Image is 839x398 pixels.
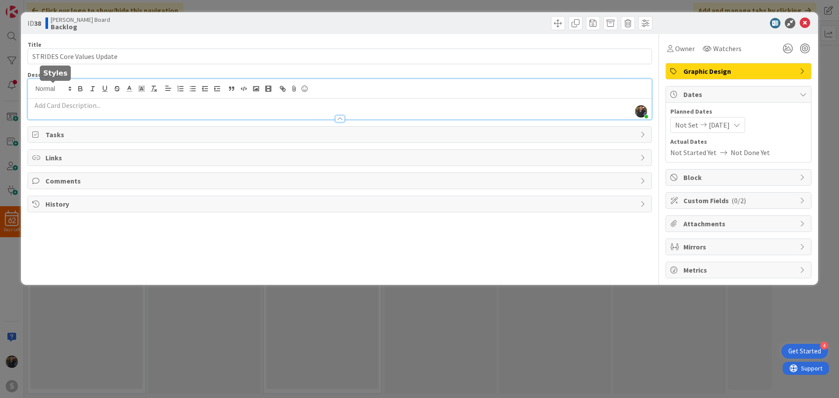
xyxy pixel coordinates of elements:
span: Custom Fields [683,195,795,206]
span: Actual Dates [670,137,807,146]
span: Dates [683,89,795,100]
b: Backlog [51,23,110,30]
span: Not Done Yet [731,147,770,158]
span: Tasks [45,129,636,140]
span: ID [28,18,41,28]
span: Description [28,71,62,79]
span: ( 0/2 ) [732,196,746,205]
b: 38 [34,19,41,28]
span: [DATE] [709,120,730,130]
span: Owner [675,43,695,54]
span: Not Set [675,120,698,130]
input: type card name here... [28,48,652,64]
span: [PERSON_NAME] Board [51,16,110,23]
span: Support [18,1,40,12]
span: Graphic Design [683,66,795,76]
div: 4 [820,342,828,350]
span: Comments [45,176,636,186]
span: Block [683,172,795,183]
div: Open Get Started checklist, remaining modules: 4 [781,344,828,359]
span: Not Started Yet [670,147,717,158]
span: Metrics [683,265,795,275]
span: Attachments [683,218,795,229]
span: History [45,199,636,209]
span: Links [45,152,636,163]
h5: Styles [43,69,67,77]
span: Watchers [713,43,742,54]
span: Mirrors [683,242,795,252]
img: QGFSofeIA4absrxn6bDbqycnJpUOio2d.jpg [635,105,647,118]
div: Get Started [788,347,821,356]
span: Planned Dates [670,107,807,116]
label: Title [28,41,42,48]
